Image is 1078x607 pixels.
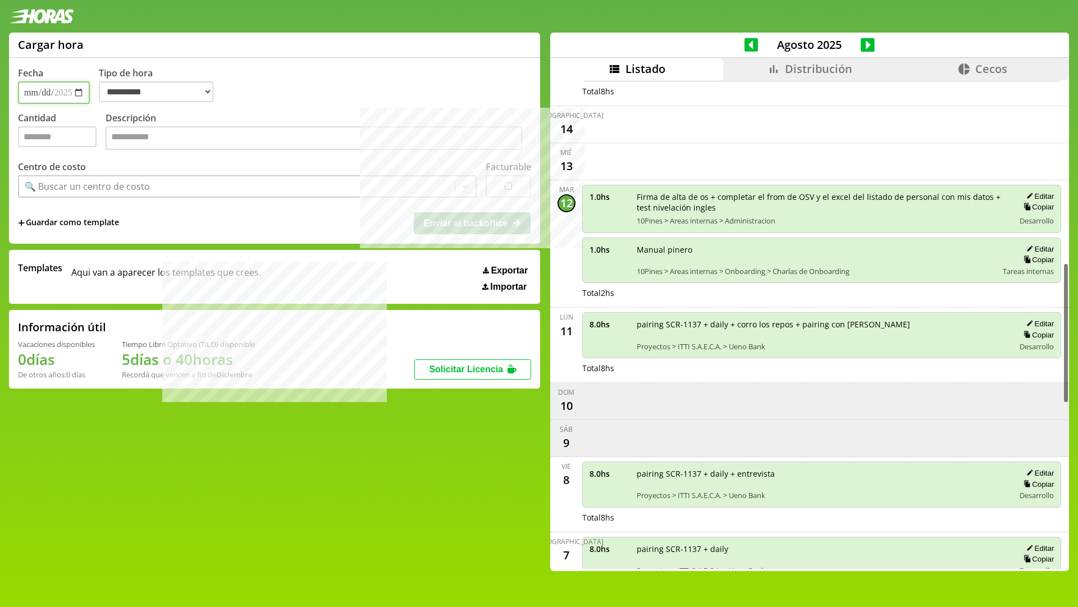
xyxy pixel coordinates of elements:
[18,217,25,229] span: +
[122,349,255,369] h1: 5 días o 40 horas
[122,369,255,380] div: Recordá que vencen a fin de
[785,61,852,76] span: Distribución
[18,67,43,79] label: Fecha
[18,161,86,173] label: Centro de costo
[625,61,665,76] span: Listado
[99,81,213,102] select: Tipo de hora
[486,161,531,173] label: Facturable
[106,126,522,150] textarea: Descripción
[25,180,150,193] div: 🔍 Buscar un centro de costo
[18,217,119,229] span: +Guardar como template
[122,339,255,349] div: Tiempo Libre Optativo (TiLO) disponible
[18,112,106,153] label: Cantidad
[216,369,252,380] b: Diciembre
[491,266,528,276] span: Exportar
[975,61,1007,76] span: Cecos
[18,126,97,147] input: Cantidad
[18,349,95,369] h1: 0 días
[479,265,531,276] button: Exportar
[490,282,527,292] span: Importar
[550,80,1069,569] div: scrollable content
[9,9,74,24] img: logotipo
[18,339,95,349] div: Vacaciones disponibles
[758,37,861,52] span: Agosto 2025
[106,112,531,153] label: Descripción
[71,262,261,292] span: Aqui van a aparecer los templates que crees.
[18,262,62,274] span: Templates
[414,359,531,380] button: Solicitar Licencia
[18,320,106,335] h2: Información útil
[18,37,84,52] h1: Cargar hora
[18,369,95,380] div: De otros años: 0 días
[99,67,222,104] label: Tipo de hora
[429,364,503,374] span: Solicitar Licencia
